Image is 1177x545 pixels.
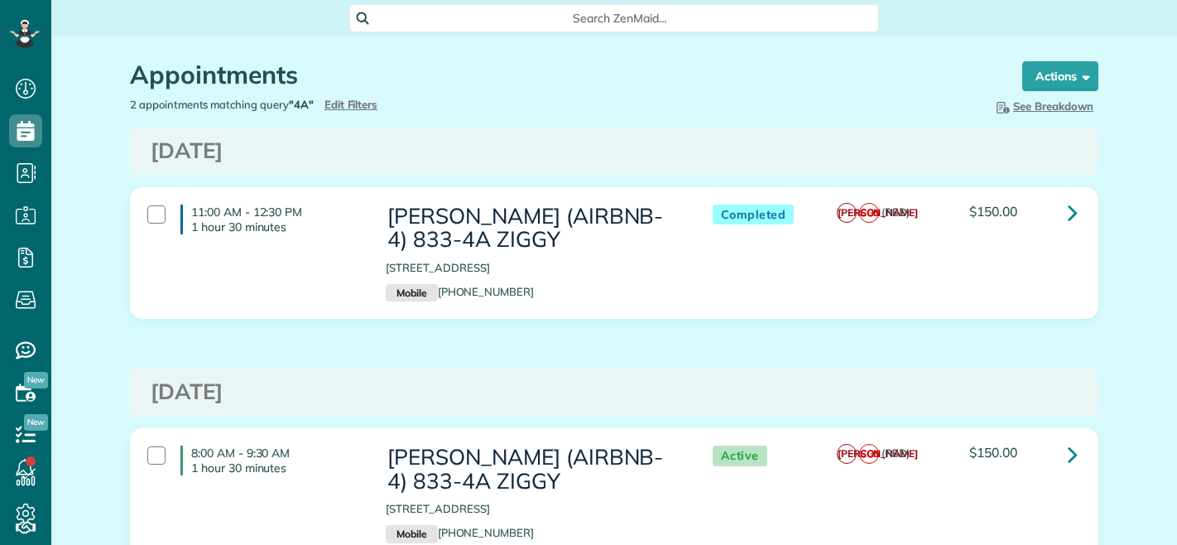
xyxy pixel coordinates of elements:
[24,414,48,431] span: New
[324,98,378,111] a: Edit Filters
[118,97,614,113] div: 2 appointments matching query
[859,203,879,223] span: CG1
[191,461,361,475] p: 1 hour 30 minutes
[837,203,857,223] span: [PERSON_NAME]
[180,205,361,234] h4: 11:00 AM - 12:30 PM
[386,501,679,517] p: [STREET_ADDRESS]
[24,372,48,388] span: New
[713,446,767,466] span: Active
[969,444,1017,461] span: $150.00
[386,525,437,543] small: Mobile
[993,99,1093,113] span: See Breakdown
[882,446,910,460] span: (RED)
[151,380,1078,404] h3: [DATE]
[386,260,679,276] p: [STREET_ADDRESS]
[130,61,991,89] h1: Appointments
[713,205,795,225] span: Completed
[386,285,534,298] a: Mobile[PHONE_NUMBER]
[969,203,1017,219] span: $150.00
[386,205,679,252] h3: [PERSON_NAME] (AIRBNB-4) 833-4A ZIGGY
[386,446,679,493] h3: [PERSON_NAME] (AIRBNB-4) 833-4A ZIGGY
[882,205,910,219] span: (RED)
[191,219,361,234] p: 1 hour 30 minutes
[1022,61,1098,91] button: Actions
[180,446,361,475] h4: 8:00 AM - 9:30 AM
[289,98,314,111] strong: "4A"
[988,97,1098,115] button: See Breakdown
[859,444,879,464] span: CG1
[386,284,437,302] small: Mobile
[151,139,1078,163] h3: [DATE]
[837,444,857,464] span: [PERSON_NAME]
[386,526,534,539] a: Mobile[PHONE_NUMBER]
